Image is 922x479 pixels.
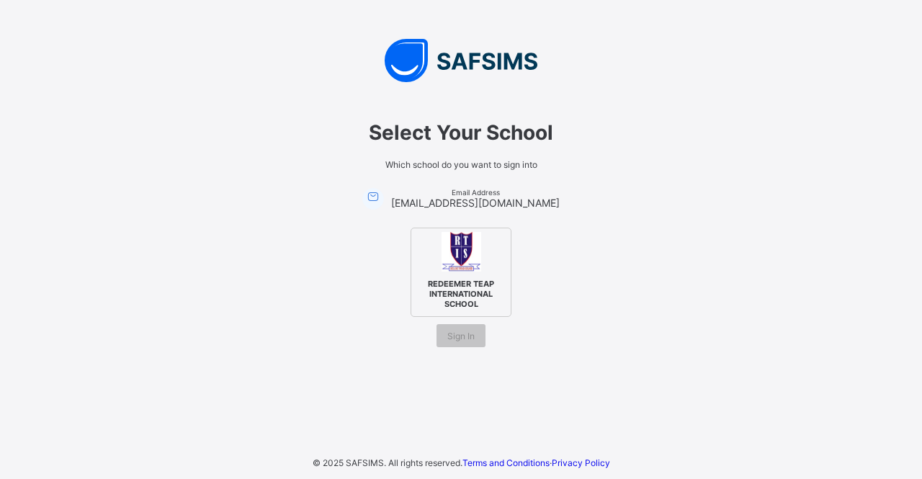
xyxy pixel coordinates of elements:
[259,159,663,170] span: Which school do you want to sign into
[442,232,481,272] img: REDEEMER TEAP INTERNATIONAL SCHOOL
[313,457,462,468] span: © 2025 SAFSIMS. All rights reserved.
[417,275,505,313] span: REDEEMER TEAP INTERNATIONAL SCHOOL
[245,39,677,82] img: SAFSIMS Logo
[447,331,475,341] span: Sign In
[259,120,663,145] span: Select Your School
[462,457,550,468] a: Terms and Conditions
[391,188,560,197] span: Email Address
[552,457,610,468] a: Privacy Policy
[462,457,610,468] span: ·
[391,197,560,209] span: [EMAIL_ADDRESS][DOMAIN_NAME]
